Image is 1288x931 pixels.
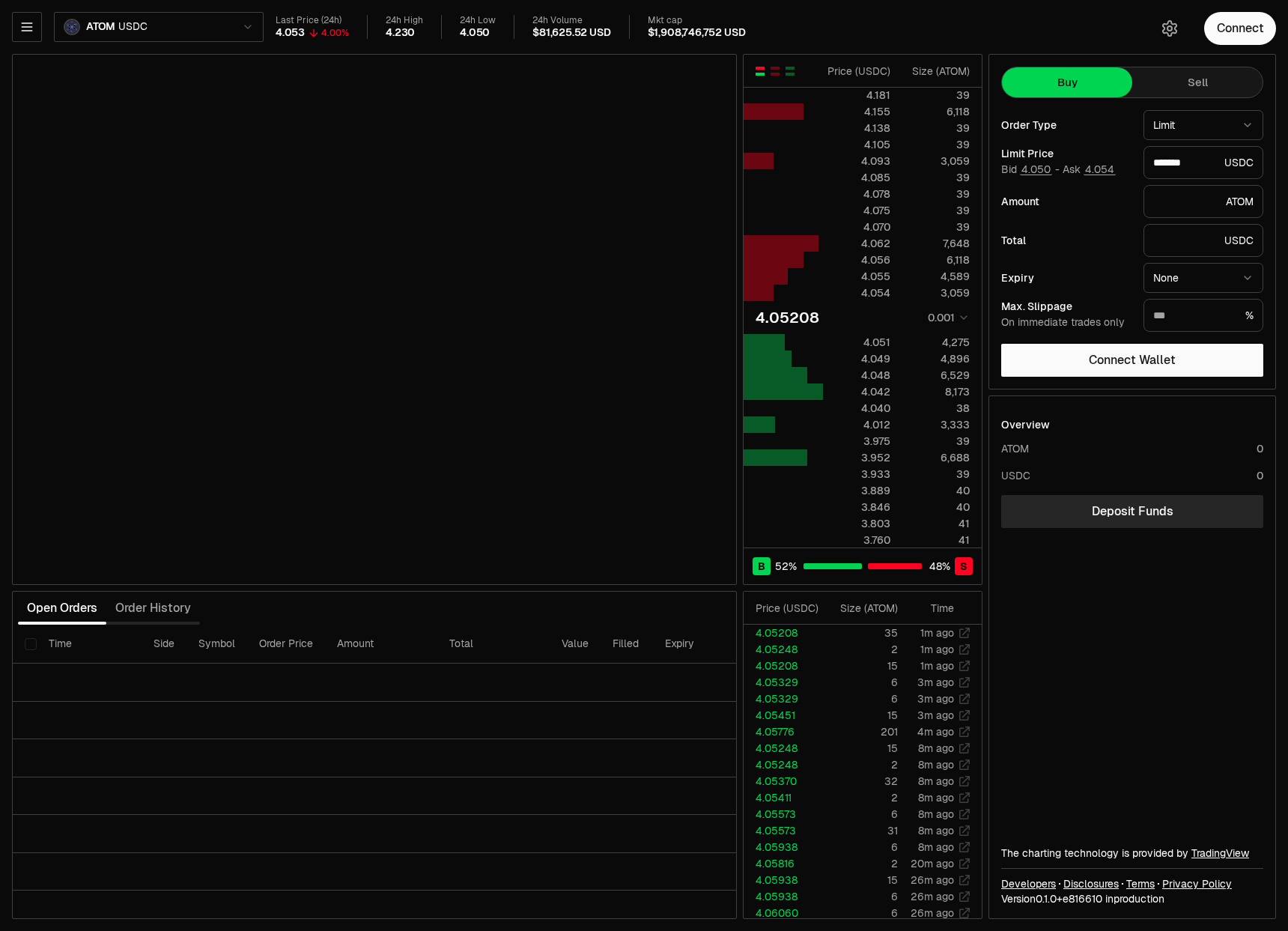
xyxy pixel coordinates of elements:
[903,203,970,218] div: 39
[744,740,824,756] td: 4.05248
[756,307,819,328] div: 4.05208
[824,806,899,822] td: 6
[824,872,899,888] td: 15
[824,285,890,300] div: 4.054
[824,905,899,921] td: 6
[1143,224,1263,257] div: USDC
[917,676,954,689] time: 3m ago
[142,625,186,664] th: Side
[824,483,890,498] div: 3.889
[1162,876,1232,891] a: Privacy Policy
[824,822,899,839] td: 31
[1191,846,1249,860] a: TradingView
[824,839,899,855] td: 6
[824,170,890,185] div: 4.085
[923,309,970,327] button: 0.001
[744,888,824,905] td: 4.05938
[824,186,890,201] div: 4.078
[756,601,823,616] div: Price ( USDC )
[918,758,954,771] time: 8m ago
[648,26,746,40] div: $1,908,746,752 USD
[911,601,954,616] div: Time
[824,789,899,806] td: 2
[1001,316,1131,330] div: On immediate trades only
[744,691,824,707] td: 4.05329
[824,855,899,872] td: 2
[118,20,147,34] span: USDC
[824,625,899,641] td: 35
[550,625,601,664] th: Value
[744,855,824,872] td: 4.05816
[1002,67,1132,97] button: Buy
[903,104,970,119] div: 6,118
[903,483,970,498] div: 40
[1001,441,1029,456] div: ATOM
[929,559,950,574] span: 48 %
[25,638,37,650] button: Select all
[1001,891,1263,906] div: Version 0.1.0 + in production
[386,26,415,40] div: 4.230
[824,450,890,465] div: 3.952
[386,15,423,26] div: 24h High
[824,674,899,691] td: 6
[824,641,899,658] td: 2
[648,15,746,26] div: Mkt cap
[1001,468,1030,483] div: USDC
[86,20,115,34] span: ATOM
[903,533,970,548] div: 41
[903,368,970,383] div: 6,529
[824,88,890,103] div: 4.181
[903,269,970,284] div: 4,589
[601,625,653,664] th: Filled
[903,351,970,366] div: 4,896
[1143,110,1263,140] button: Limit
[903,137,970,152] div: 39
[903,434,970,449] div: 39
[754,65,766,77] button: Show Buy and Sell Orders
[920,626,954,640] time: 1m ago
[903,88,970,103] div: 39
[918,824,954,837] time: 8m ago
[532,15,610,26] div: 24h Volume
[917,725,954,739] time: 4m ago
[18,593,106,623] button: Open Orders
[460,26,490,40] div: 4.050
[744,674,824,691] td: 4.05329
[744,789,824,806] td: 4.05411
[903,186,970,201] div: 39
[903,417,970,432] div: 3,333
[824,335,890,350] div: 4.051
[824,104,890,119] div: 4.155
[1001,273,1131,283] div: Expiry
[1084,163,1116,175] button: 4.054
[1001,344,1263,377] button: Connect Wallet
[65,20,79,34] img: ATOM Logo
[321,27,349,39] div: 4.00%
[824,740,899,756] td: 15
[758,559,765,574] span: B
[918,774,954,788] time: 8m ago
[824,219,890,234] div: 4.070
[744,625,824,641] td: 4.05208
[903,401,970,416] div: 38
[824,516,890,531] div: 3.803
[1257,441,1263,456] div: 0
[744,806,824,822] td: 4.05573
[960,559,967,574] span: S
[744,905,824,921] td: 4.06060
[903,285,970,300] div: 3,059
[1001,196,1131,207] div: Amount
[824,236,890,251] div: 4.062
[1257,468,1263,483] div: 0
[532,26,610,40] div: $81,625.52 USD
[824,401,890,416] div: 4.040
[1001,495,1263,528] a: Deposit Funds
[1001,235,1131,246] div: Total
[903,236,970,251] div: 7,648
[824,773,899,789] td: 32
[903,500,970,515] div: 40
[460,15,496,26] div: 24h Low
[824,154,890,169] div: 4.093
[824,417,890,432] div: 4.012
[903,154,970,169] div: 3,059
